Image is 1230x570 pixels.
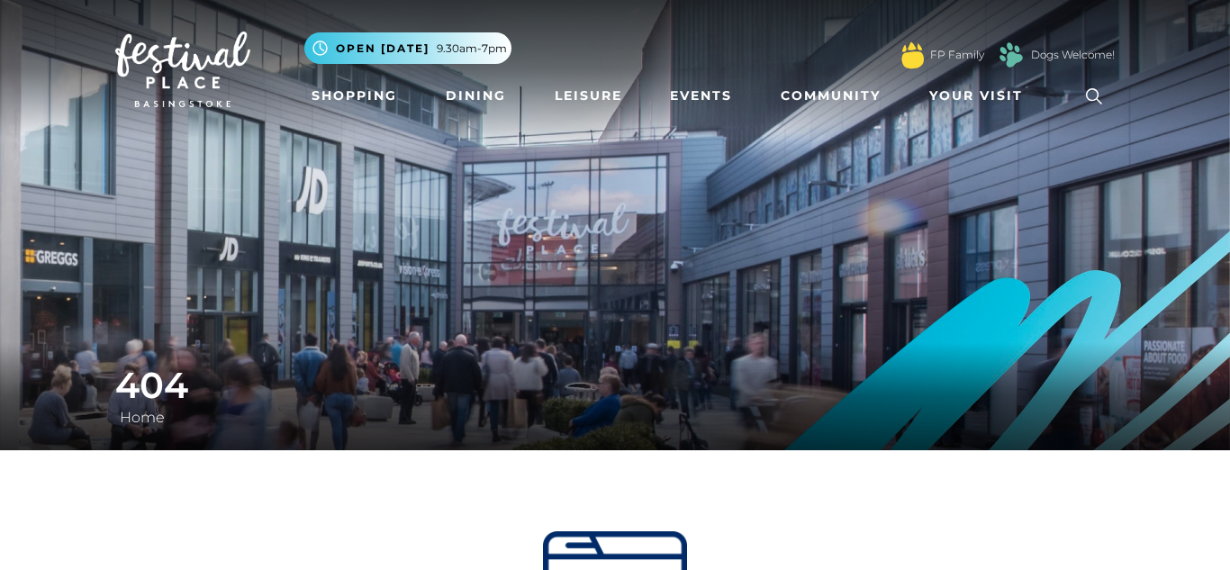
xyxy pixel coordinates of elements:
[304,79,404,113] a: Shopping
[1031,47,1115,63] a: Dogs Welcome!
[336,41,430,57] span: Open [DATE]
[439,79,513,113] a: Dining
[304,32,511,64] button: Open [DATE] 9.30am-7pm
[115,409,169,426] a: Home
[922,79,1039,113] a: Your Visit
[115,364,1115,407] h1: 404
[547,79,629,113] a: Leisure
[115,32,250,107] img: Festival Place Logo
[663,79,739,113] a: Events
[437,41,507,57] span: 9.30am-7pm
[929,86,1023,105] span: Your Visit
[930,47,984,63] a: FP Family
[773,79,888,113] a: Community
